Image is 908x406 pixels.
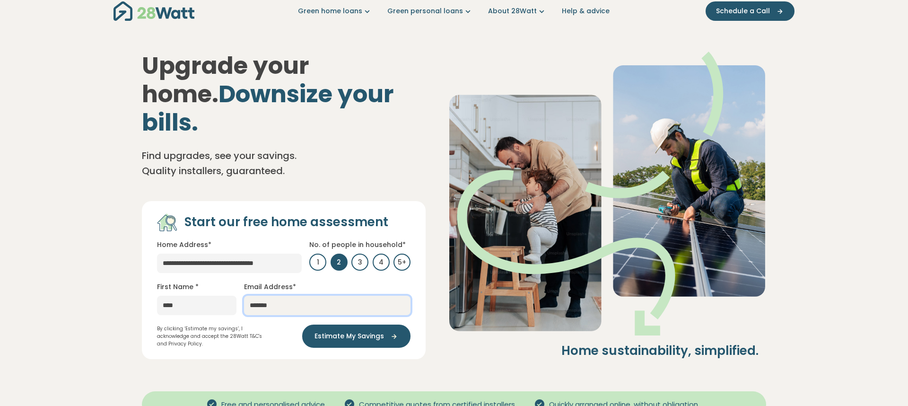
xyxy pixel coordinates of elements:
button: Schedule a Call [706,1,794,21]
img: 28Watt [113,1,194,21]
span: Estimate My Savings [314,331,384,341]
label: 4 [373,254,390,271]
label: Email Address* [244,282,296,292]
a: About 28Watt [488,6,547,16]
h1: Upgrade your home. [142,52,426,137]
h4: Start our free home assessment [184,214,388,230]
label: First Name * [157,282,199,292]
button: Estimate My Savings [302,325,410,348]
span: Schedule a Call [716,6,770,16]
label: Home Address* [157,240,211,250]
a: Green personal loans [387,6,473,16]
a: Help & advice [562,6,610,16]
label: 3 [351,254,368,271]
p: Find upgrades, see your savings. Quality installers, guaranteed. [142,148,331,178]
label: No. of people in household* [309,240,406,250]
label: 1 [309,254,326,271]
h4: Home sustainability, simplified. [448,343,759,359]
p: By clicking ‘Estimate my savings’, I acknowledge and accept the 28Watt T&C's and Privacy Policy. [157,325,272,348]
a: Green home loans [298,6,372,16]
label: 2 [331,254,348,271]
label: 5+ [393,254,410,271]
span: Downsize your bills. [142,77,394,139]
